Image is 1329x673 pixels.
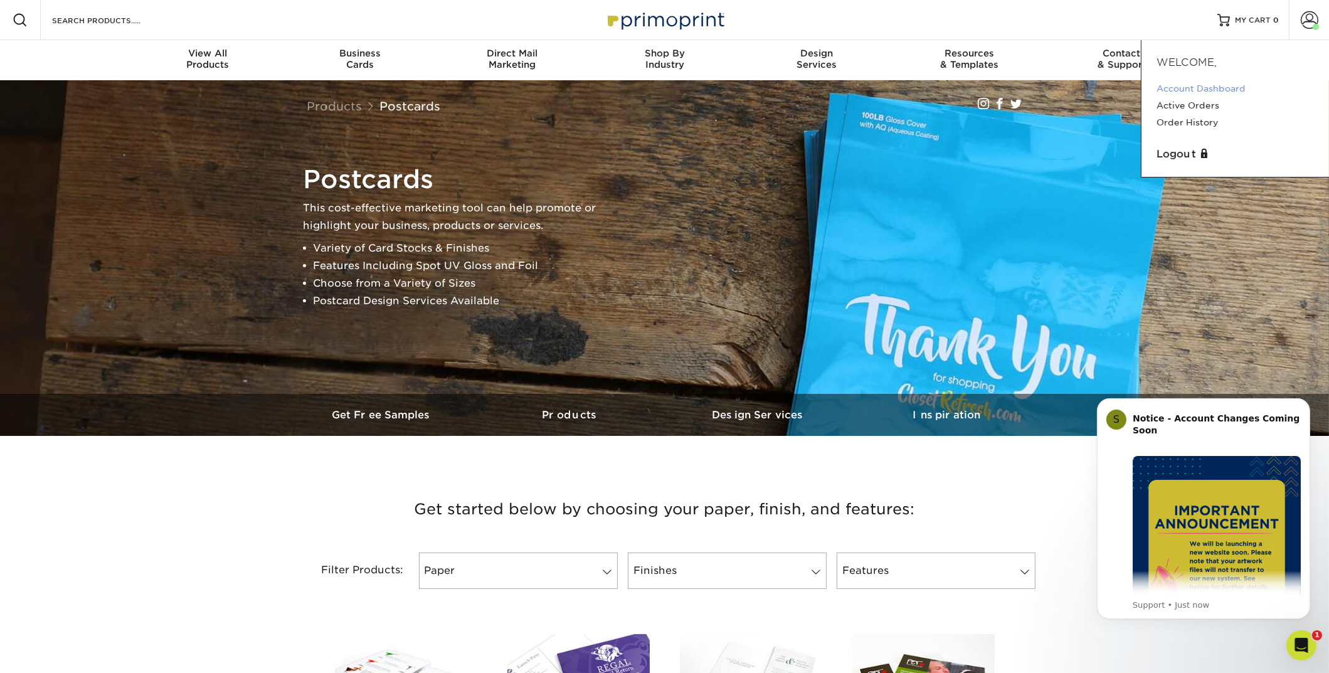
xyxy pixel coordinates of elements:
[314,292,617,310] li: Postcard Design Services Available
[665,409,853,421] h3: Design Services
[304,164,617,194] h1: Postcards
[1235,15,1271,26] span: MY CART
[1157,114,1314,131] a: Order History
[588,48,741,59] span: Shop By
[298,481,1032,538] h3: Get started below by choosing your paper, finish, and features:
[741,48,893,70] div: Services
[741,48,893,59] span: Design
[1157,56,1217,68] span: Welcome,
[314,257,617,275] li: Features Including Spot UV Gloss and Foil
[1157,97,1314,114] a: Active Orders
[289,553,414,589] div: Filter Products:
[436,48,588,59] span: Direct Mail
[419,553,618,589] a: Paper
[588,40,741,80] a: Shop ByIndustry
[893,48,1046,59] span: Resources
[588,48,741,70] div: Industry
[436,40,588,80] a: Direct MailMarketing
[304,199,617,235] p: This cost-effective marketing tool can help promote or highlight your business, products or servi...
[51,13,173,28] input: SEARCH PRODUCTS.....
[1157,80,1314,97] a: Account Dashboard
[853,409,1041,421] h3: Inspiration
[283,48,436,59] span: Business
[1273,16,1279,24] span: 0
[3,635,107,669] iframe: Google Customer Reviews
[893,40,1046,80] a: Resources& Templates
[132,48,284,59] span: View All
[1312,630,1322,640] span: 1
[628,553,827,589] a: Finishes
[289,394,477,436] a: Get Free Samples
[289,409,477,421] h3: Get Free Samples
[132,48,284,70] div: Products
[380,99,441,113] a: Postcards
[314,240,617,257] li: Variety of Card Stocks & Finishes
[741,40,893,80] a: DesignServices
[1157,147,1314,162] a: Logout
[436,48,588,70] div: Marketing
[1046,48,1198,70] div: & Support
[837,553,1035,589] a: Features
[283,48,436,70] div: Cards
[1046,40,1198,80] a: Contact& Support
[283,40,436,80] a: BusinessCards
[477,409,665,421] h3: Products
[314,275,617,292] li: Choose from a Variety of Sizes
[893,48,1046,70] div: & Templates
[602,6,728,33] img: Primoprint
[307,99,363,113] a: Products
[477,394,665,436] a: Products
[1046,48,1198,59] span: Contact
[1286,630,1316,660] iframe: Intercom live chat
[132,40,284,80] a: View AllProducts
[853,394,1041,436] a: Inspiration
[665,394,853,436] a: Design Services
[1078,379,1329,639] iframe: Intercom notifications message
